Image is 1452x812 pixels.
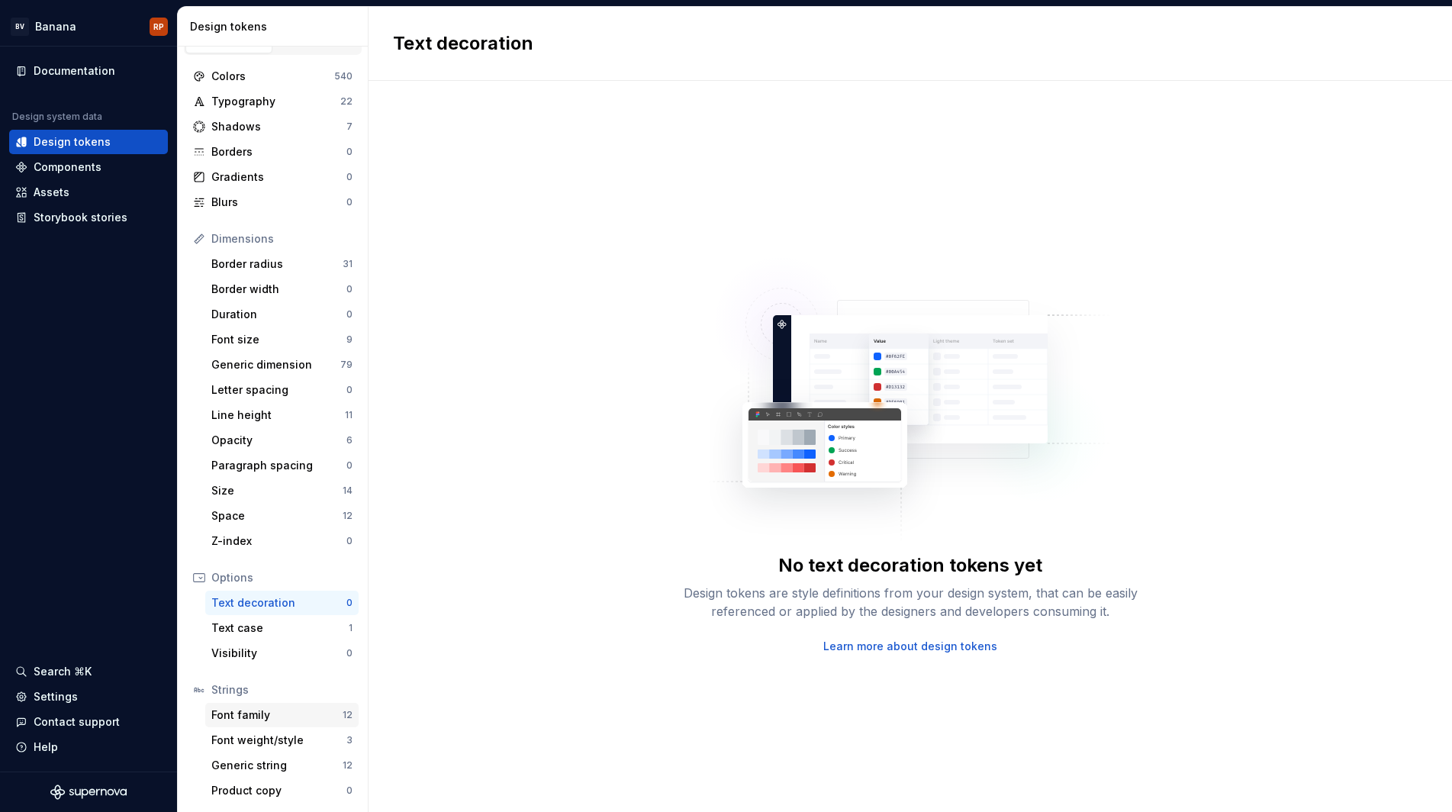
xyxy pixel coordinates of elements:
div: 14 [343,485,353,497]
div: Size [211,483,343,498]
a: Font weight/style3 [205,728,359,752]
div: Design tokens [190,19,362,34]
div: No text decoration tokens yet [778,553,1042,578]
div: Font family [211,707,343,723]
div: 7 [346,121,353,133]
div: Space [211,508,343,524]
div: Text case [211,620,349,636]
div: 12 [343,510,353,522]
div: 31 [343,258,353,270]
a: Storybook stories [9,205,168,230]
div: 0 [346,785,353,797]
a: Border radius31 [205,252,359,276]
button: Search ⌘K [9,659,168,684]
a: Borders0 [187,140,359,164]
div: 0 [346,459,353,472]
div: Design system data [12,111,102,123]
div: Help [34,739,58,755]
div: Options [211,570,353,585]
a: Duration0 [205,302,359,327]
div: Documentation [34,63,115,79]
div: Typography [211,94,340,109]
div: 9 [346,333,353,346]
a: Design tokens [9,130,168,154]
div: Opacity [211,433,346,448]
div: 1 [349,622,353,634]
a: Generic dimension79 [205,353,359,377]
div: Components [34,159,101,175]
div: Duration [211,307,346,322]
button: Help [9,735,168,759]
a: Opacity6 [205,428,359,453]
div: Strings [211,682,353,698]
div: 0 [346,196,353,208]
svg: Supernova Logo [50,785,127,800]
a: Font size9 [205,327,359,352]
div: Colors [211,69,334,84]
div: RP [153,21,164,33]
div: Assets [34,185,69,200]
div: Shadows [211,119,346,134]
div: Banana [35,19,76,34]
div: Settings [34,689,78,704]
a: Settings [9,685,168,709]
div: Design tokens are style definitions from your design system, that can be easily referenced or app... [666,584,1154,620]
div: Paragraph spacing [211,458,346,473]
a: Product copy0 [205,778,359,803]
div: Font weight/style [211,733,346,748]
div: BV [11,18,29,36]
button: Contact support [9,710,168,734]
div: 0 [346,171,353,183]
div: 3 [346,734,353,746]
a: Letter spacing0 [205,378,359,402]
div: 6 [346,434,353,446]
div: Text decoration [211,595,346,611]
div: 0 [346,283,353,295]
div: Product copy [211,783,346,798]
div: Border radius [211,256,343,272]
a: Assets [9,180,168,205]
a: Text case1 [205,616,359,640]
div: 0 [346,597,353,609]
div: 0 [346,384,353,396]
div: Z-index [211,533,346,549]
div: Generic string [211,758,343,773]
div: 22 [340,95,353,108]
div: Border width [211,282,346,297]
div: Font size [211,332,346,347]
div: Dimensions [211,231,353,246]
a: Line height11 [205,403,359,427]
div: Blurs [211,195,346,210]
div: 12 [343,759,353,772]
div: Gradients [211,169,346,185]
a: Components [9,155,168,179]
button: BVBananaRP [3,10,174,43]
a: Documentation [9,59,168,83]
a: Shadows7 [187,114,359,139]
div: Generic dimension [211,357,340,372]
a: Space12 [205,504,359,528]
a: Learn more about design tokens [823,639,997,654]
a: Colors540 [187,64,359,89]
a: Visibility0 [205,641,359,665]
div: Visibility [211,646,346,661]
div: 0 [346,146,353,158]
div: Storybook stories [34,210,127,225]
a: Text decoration0 [205,591,359,615]
a: Paragraph spacing0 [205,453,359,478]
div: 11 [345,409,353,421]
a: Blurs0 [187,190,359,214]
div: 79 [340,359,353,371]
div: 12 [343,709,353,721]
a: Z-index0 [205,529,359,553]
div: Letter spacing [211,382,346,398]
div: 0 [346,308,353,321]
div: 0 [346,535,353,547]
div: Search ⌘K [34,664,92,679]
h2: Text decoration [393,31,533,56]
a: Font family12 [205,703,359,727]
a: Generic string12 [205,753,359,778]
div: Design tokens [34,134,111,150]
a: Size14 [205,478,359,503]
